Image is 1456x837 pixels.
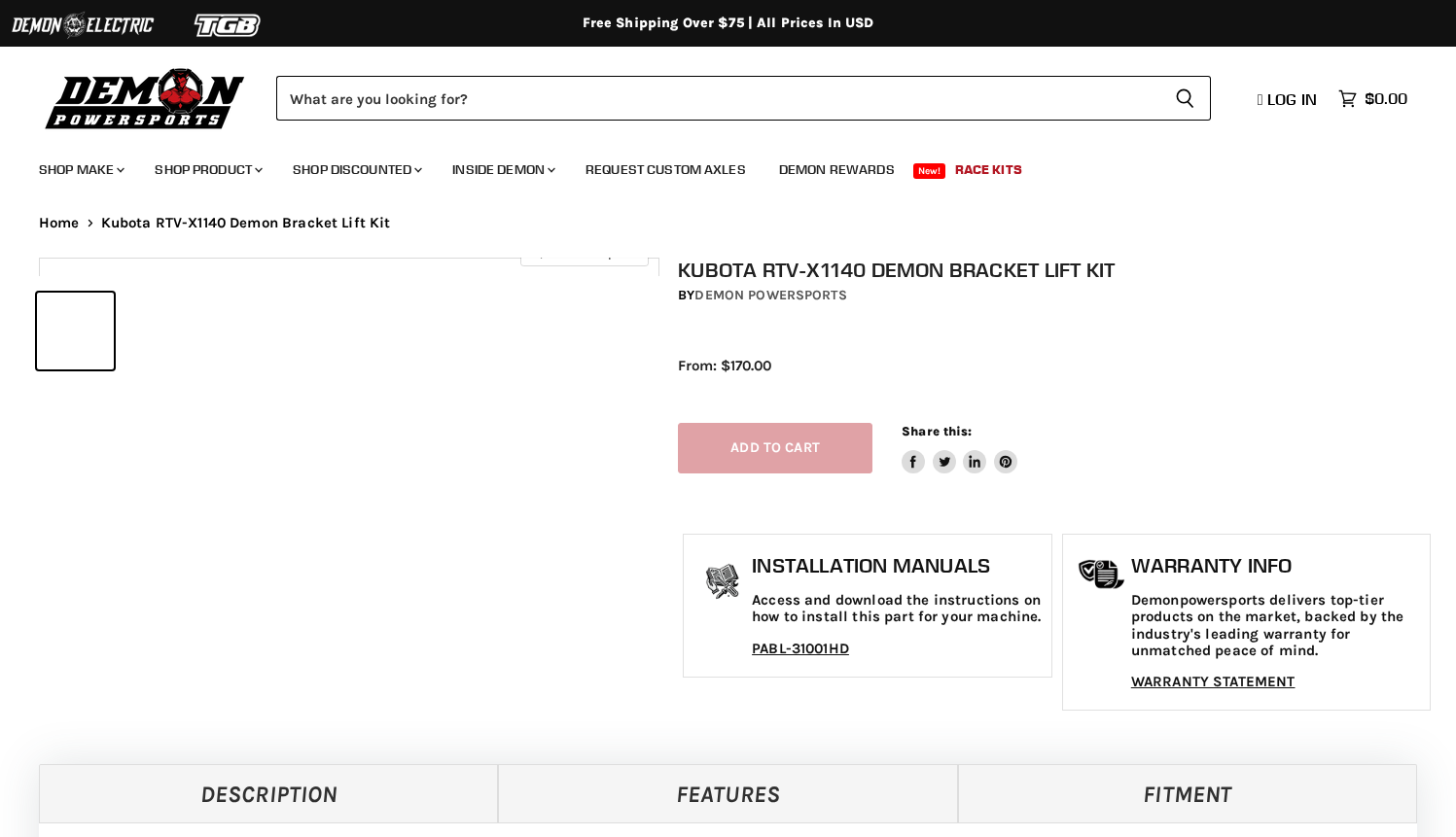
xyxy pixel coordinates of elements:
button: IMAGE thumbnail [37,293,114,369]
a: Features [498,764,957,822]
button: Search [1159,76,1211,121]
a: Race Kits [941,150,1037,190]
a: Shop Discounted [278,150,434,190]
p: Access and download the instructions on how to install this part for your machine. [752,592,1042,626]
span: Share this: [902,424,972,438]
a: Log in [1249,90,1329,108]
a: Request Custom Axles [571,150,761,190]
img: Demon Powersports [39,63,252,132]
a: Fitment [958,764,1417,822]
img: install_manual-icon.png [698,559,747,608]
img: warranty-icon.png [1078,559,1126,589]
a: $0.00 [1329,85,1417,113]
a: Description [39,764,498,822]
h1: Installation Manuals [752,554,1042,577]
a: Shop Product [140,150,274,190]
aside: Share this: [902,423,1017,474]
span: Log in [1267,89,1317,109]
div: by [678,285,1436,306]
p: Demonpowersports delivers top-tier products on the market, backed by the industry's leading warra... [1131,592,1421,659]
span: Kubota RTV-X1140 Demon Bracket Lift Kit [101,215,391,231]
a: Shop Make [24,150,136,190]
span: New! [913,163,946,179]
h1: Kubota RTV-X1140 Demon Bracket Lift Kit [678,258,1436,282]
span: Click to expand [530,245,638,260]
h1: Warranty Info [1131,554,1421,577]
a: WARRANTY STATEMENT [1131,673,1296,690]
a: Home [39,215,80,231]
span: $0.00 [1365,89,1407,108]
a: Demon Rewards [764,150,909,190]
span: From: $170.00 [678,357,771,374]
img: Demon Electric Logo 2 [10,7,156,44]
input: Search [276,76,1159,121]
img: TGB Logo 2 [156,7,302,44]
a: Inside Demon [438,150,567,190]
a: Demon Powersports [694,287,846,303]
form: Product [276,76,1211,121]
ul: Main menu [24,142,1403,190]
a: PABL-31001HD [752,640,849,657]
